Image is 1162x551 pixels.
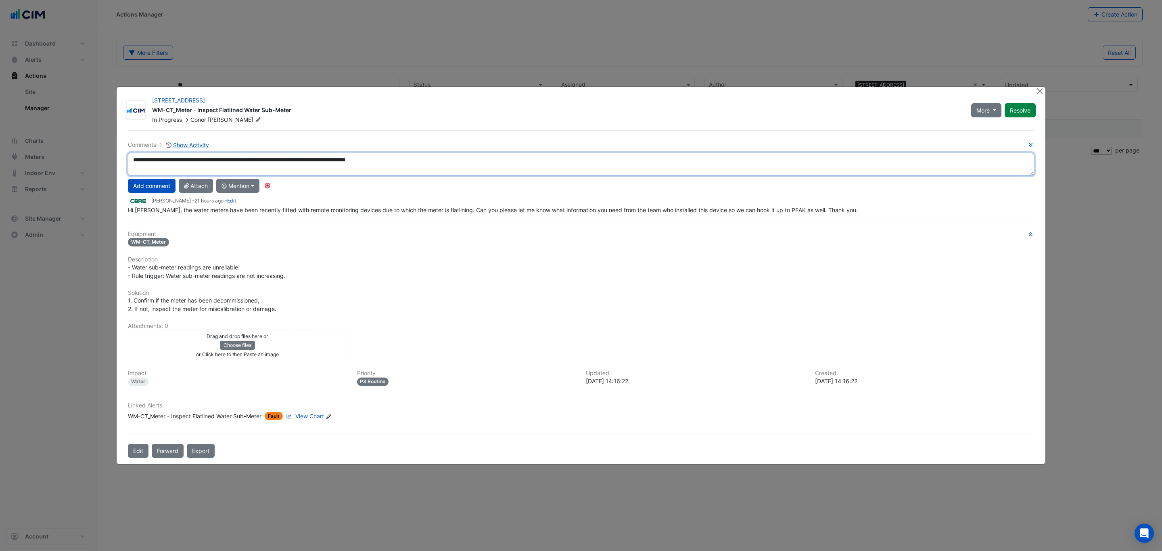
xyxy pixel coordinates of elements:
a: [STREET_ADDRESS] [152,97,205,104]
button: Attach [179,179,213,193]
button: Show Activity [165,140,209,150]
div: Water [128,378,148,386]
span: 2025-08-13 14:16:22 [194,198,224,204]
div: Comments: 1 [128,140,209,150]
button: Choose files [220,341,255,350]
span: [PERSON_NAME] [208,116,263,124]
span: Fault [265,412,283,420]
h6: Updated [586,370,805,377]
span: -> [184,116,189,123]
span: - Water sub-meter readings are unreliable. - Rule trigger: Water sub-meter readings are not incre... [128,264,285,279]
img: CIM [127,106,145,115]
h6: Impact [128,370,347,377]
div: WM-CT_Meter - Inspect Flatlined Water Sub-Meter [128,412,261,420]
span: 1. Confirm if the meter has been decommissioned, 2. If not, inspect the meter for miscalibration ... [128,297,276,312]
div: Open Intercom Messenger [1135,524,1154,543]
span: In Progress [152,116,182,123]
button: Resolve [1005,103,1036,117]
small: or Click here to then Paste an image [196,351,279,357]
img: CBRE Charter Hall [128,196,148,205]
div: P3 Routine [357,378,389,386]
fa-icon: Edit Linked Alerts [326,413,332,420]
span: Conor [190,116,206,123]
div: [DATE] 14:16:22 [586,377,805,385]
a: View Chart [284,412,324,420]
h6: Solution [128,290,1034,296]
h6: Description [128,256,1034,263]
h6: Priority [357,370,577,377]
span: WM-CT_Meter [128,238,169,246]
div: WM-CT_Meter - Inspect Flatlined Water Sub-Meter [152,106,961,116]
button: Forward [152,444,184,458]
button: Edit [128,444,148,458]
small: [PERSON_NAME] - - [151,197,236,205]
button: Add comment [128,179,176,193]
span: More [976,106,990,115]
div: [DATE] 14:16:22 [815,377,1035,385]
button: More [971,103,1001,117]
h6: Linked Alerts [128,402,1034,409]
button: Close [1035,87,1044,95]
h6: Equipment [128,231,1034,238]
span: View Chart [295,413,324,420]
span: Hi [PERSON_NAME], the water meters have been recently fitted with remote monitoring devices due t... [128,207,858,213]
button: @ Mention [216,179,259,193]
small: Drag and drop files here or [207,333,268,339]
h6: Created [815,370,1035,377]
a: Edit [227,198,236,204]
h6: Attachments: 0 [128,323,1034,330]
div: Tooltip anchor [264,182,271,189]
a: Export [187,444,215,458]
